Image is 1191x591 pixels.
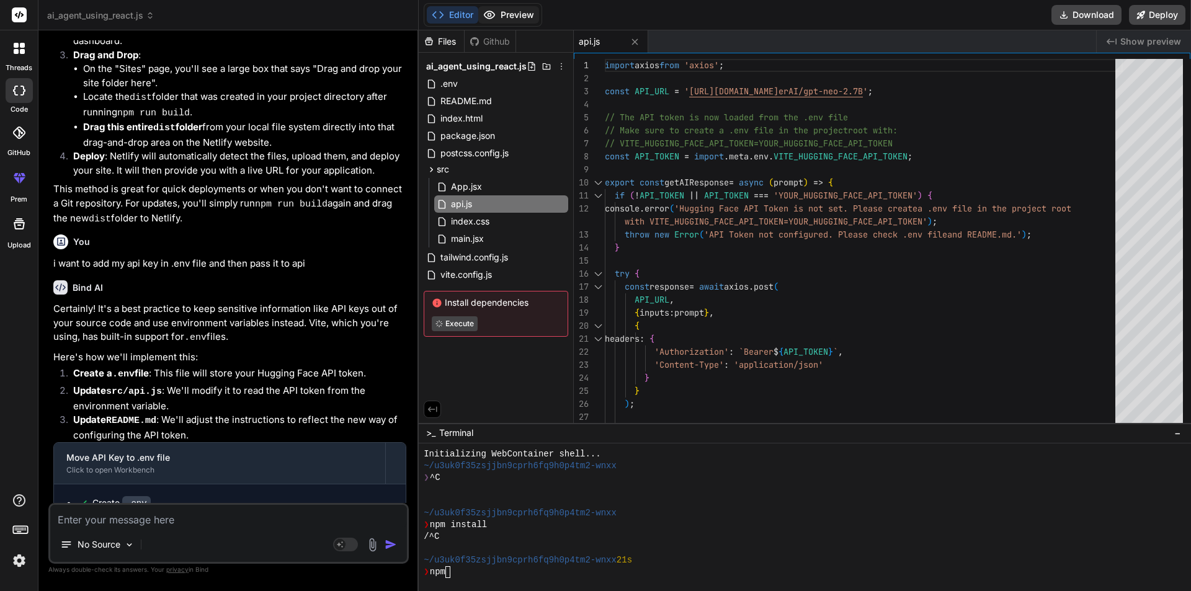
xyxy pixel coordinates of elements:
[73,150,105,162] strong: Deploy
[432,296,560,309] span: Install dependencies
[574,358,589,371] div: 23
[424,531,439,543] span: /^C
[674,203,917,214] span: 'Hugging Face API Token is not set. Please create
[439,94,493,109] span: README.md
[719,60,724,71] span: ;
[574,345,589,358] div: 22
[574,280,589,293] div: 17
[615,190,625,201] span: if
[385,538,397,551] img: icon
[54,443,385,484] button: Move API Key to .env fileClick to open Workbench
[848,125,898,136] span: root with:
[754,281,774,292] span: post
[574,228,589,241] div: 13
[684,60,719,71] span: 'axios'
[48,564,409,575] p: Always double-check its answers. Your in Bind
[63,367,406,384] li: : This file will store your Hugging Face API token.
[649,281,689,292] span: response
[605,333,640,344] span: headers
[605,125,848,136] span: // Make sure to create a .env file in the project
[927,190,932,201] span: {
[635,307,640,318] span: {
[749,281,754,292] span: .
[640,333,645,344] span: :
[615,268,630,279] span: try
[424,507,617,519] span: ~/u3uk0f35zsjjbn9cprh6fq9h0p4tm2-wnxx
[574,163,589,176] div: 9
[63,149,406,177] li: : Netlify will automatically detect the files, upload them, and deploy your site. It will then pr...
[63,413,406,442] li: : We'll adjust the instructions to reflect the new way of configuring the API token.
[1027,229,1032,240] span: ;
[749,151,754,162] span: .
[439,250,509,265] span: tailwind.config.js
[605,203,640,214] span: console
[704,190,749,201] span: API_TOKEN
[605,177,635,188] span: export
[574,202,589,215] div: 12
[83,121,202,133] strong: Drag this entire folder
[739,177,764,188] span: async
[117,108,190,118] code: npm run build
[7,240,31,251] label: Upload
[11,194,27,205] label: prem
[439,427,473,439] span: Terminal
[783,346,828,357] span: API_TOKEN
[615,242,620,253] span: }
[439,128,496,143] span: package.json
[73,414,156,425] strong: Update
[739,346,774,357] span: `Bearer
[724,151,729,162] span: .
[724,281,749,292] span: axios
[574,371,589,384] div: 24
[625,216,873,227] span: with VITE_HUGGING_FACE_API_TOKEN=YOUR_HUGGING_FACE
[664,177,729,188] span: getAIResponse
[426,427,435,439] span: >_
[430,519,487,531] span: npm install
[574,398,589,411] div: 26
[47,9,154,22] span: ai_agent_using_react.js
[769,177,774,188] span: (
[1022,229,1027,240] span: )
[868,86,873,97] span: ;
[605,60,635,71] span: import
[112,369,135,380] code: .env
[774,281,778,292] span: (
[635,151,679,162] span: API_TOKEN
[419,35,464,48] div: Files
[574,306,589,319] div: 19
[590,267,606,280] div: Click to collapse the range.
[574,411,589,424] div: 27
[83,90,406,120] li: Locate the folder that was created in your project directory after running .
[439,146,510,161] span: postcss.config.js
[92,497,151,510] div: Create
[63,48,406,150] li: :
[694,151,724,162] span: import
[130,92,152,103] code: dist
[53,182,406,227] p: This method is great for quick deployments or when you don't want to connect a Git repository. Fo...
[430,472,440,484] span: ^C
[674,229,699,240] span: Error
[625,281,649,292] span: const
[689,281,694,292] span: =
[863,86,868,97] span: '
[828,346,833,357] span: }
[11,104,28,115] label: code
[590,319,606,332] div: Click to collapse the range.
[427,6,478,24] button: Editor
[645,372,649,383] span: }
[450,231,485,246] span: main.jsx
[838,346,843,357] span: ,
[426,60,527,73] span: ai_agent_using_react.js
[1174,427,1181,439] span: −
[659,60,679,71] span: from
[947,229,1022,240] span: and README.md.'
[754,151,769,162] span: env
[439,76,459,91] span: .env
[635,294,669,305] span: API_URL
[574,189,589,202] div: 11
[674,307,704,318] span: prompt
[649,333,654,344] span: {
[78,538,120,551] p: No Source
[729,151,749,162] span: meta
[424,472,430,484] span: ❯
